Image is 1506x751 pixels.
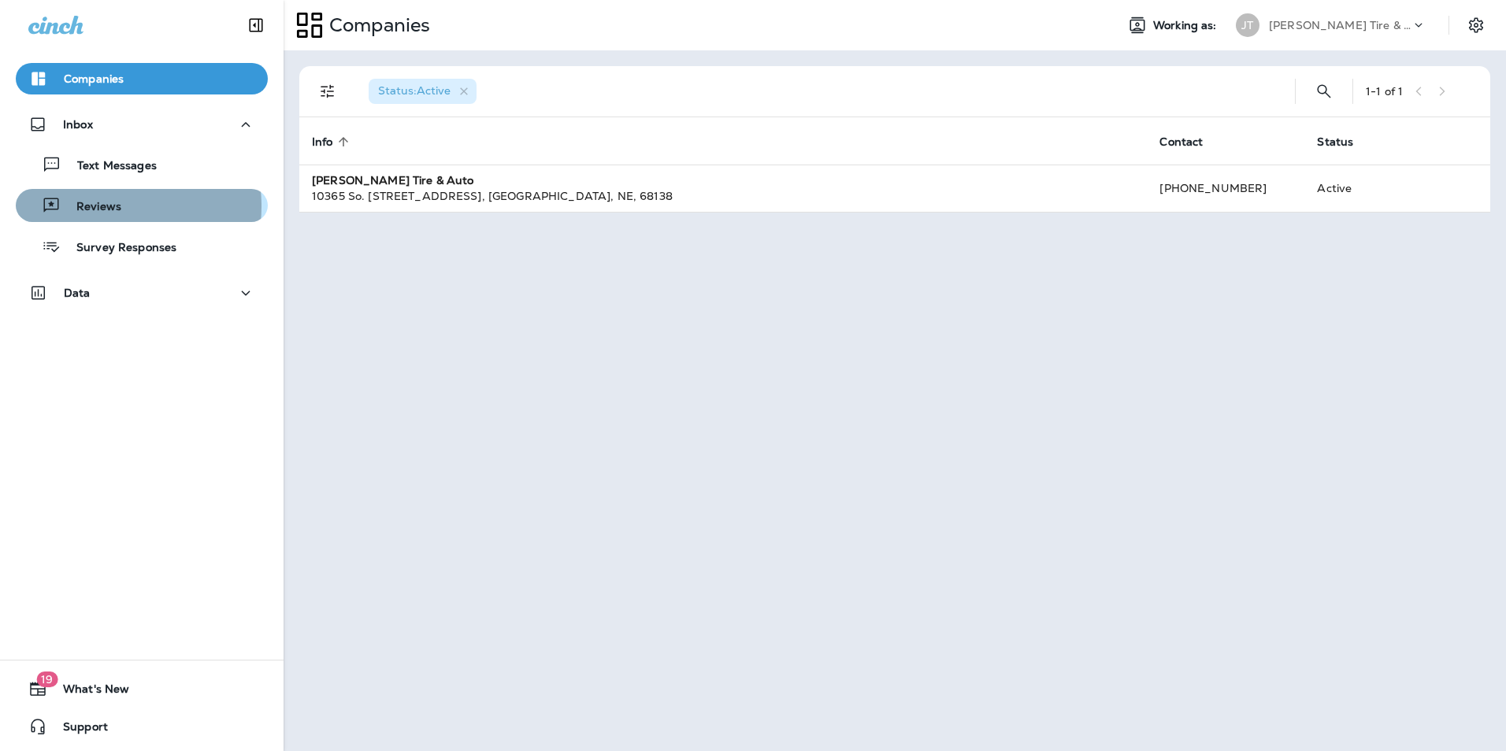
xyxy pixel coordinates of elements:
button: Data [16,277,268,309]
button: Settings [1462,11,1490,39]
div: JT [1236,13,1259,37]
span: Info [312,135,333,149]
button: Reviews [16,189,268,222]
span: Info [312,135,354,149]
div: Status:Active [369,79,477,104]
strong: [PERSON_NAME] Tire & Auto [312,173,474,187]
p: Reviews [61,200,121,215]
button: Search Companies [1308,76,1340,107]
button: Survey Responses [16,230,268,263]
button: Text Messages [16,148,268,181]
span: Status : Active [378,83,451,98]
span: 19 [36,671,57,687]
div: 1 - 1 of 1 [1366,85,1403,98]
span: Contact [1159,135,1223,149]
button: Inbox [16,109,268,140]
td: Active [1304,165,1405,212]
p: Companies [64,72,124,85]
button: Support [16,711,268,742]
p: Survey Responses [61,241,176,256]
button: 19What's New [16,673,268,705]
span: Status [1317,135,1374,149]
p: Companies [323,13,430,37]
td: [PHONE_NUMBER] [1147,165,1304,212]
p: [PERSON_NAME] Tire & Auto [1269,19,1411,31]
p: Inbox [63,118,93,131]
button: Companies [16,63,268,94]
p: Text Messages [61,159,157,174]
span: Status [1317,135,1353,149]
button: Filters [312,76,343,107]
span: Contact [1159,135,1203,149]
button: Collapse Sidebar [234,9,278,41]
span: Working as: [1153,19,1220,32]
span: What's New [47,683,129,701]
div: 10365 So. [STREET_ADDRESS] , [GEOGRAPHIC_DATA] , NE , 68138 [312,188,1134,204]
span: Support [47,720,108,739]
p: Data [64,287,91,299]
